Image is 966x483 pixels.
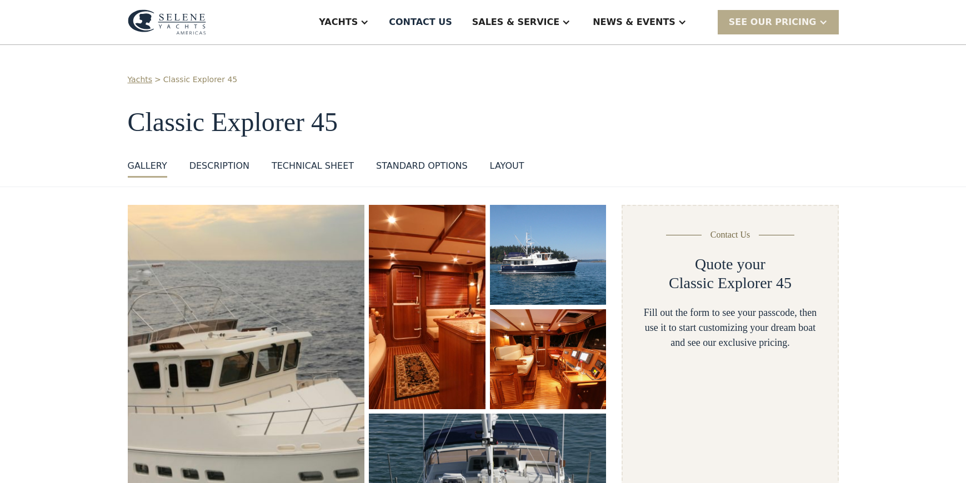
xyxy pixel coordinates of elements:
div: GALLERY [128,159,167,173]
a: standard options [376,159,468,178]
div: Contact Us [710,228,750,241]
div: Fill out the form to see your passcode, then use it to start customizing your dream boat and see ... [640,305,819,350]
h2: Quote your [695,255,765,274]
div: Sales & Service [472,16,559,29]
a: GALLERY [128,159,167,178]
div: SEE Our Pricing [729,16,817,29]
img: 45 foot motor yacht [369,205,485,409]
img: 45 foot motor yacht [490,205,607,305]
div: Yachts [319,16,358,29]
a: open lightbox [369,205,485,409]
div: > [154,74,161,85]
img: 45 foot motor yacht [490,309,607,409]
a: layout [490,159,524,178]
div: standard options [376,159,468,173]
img: logo [128,9,206,35]
h2: Classic Explorer 45 [669,274,792,293]
a: open lightbox [490,205,607,305]
div: layout [490,159,524,173]
a: DESCRIPTION [189,159,249,178]
div: SEE Our Pricing [718,10,839,34]
div: News & EVENTS [593,16,675,29]
a: Yachts [128,74,153,85]
a: Classic Explorer 45 [163,74,237,85]
div: DESCRIPTION [189,159,249,173]
a: Technical sheet [272,159,354,178]
div: Technical sheet [272,159,354,173]
a: open lightbox [490,309,607,409]
div: Contact US [389,16,452,29]
h1: Classic Explorer 45 [128,108,839,137]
